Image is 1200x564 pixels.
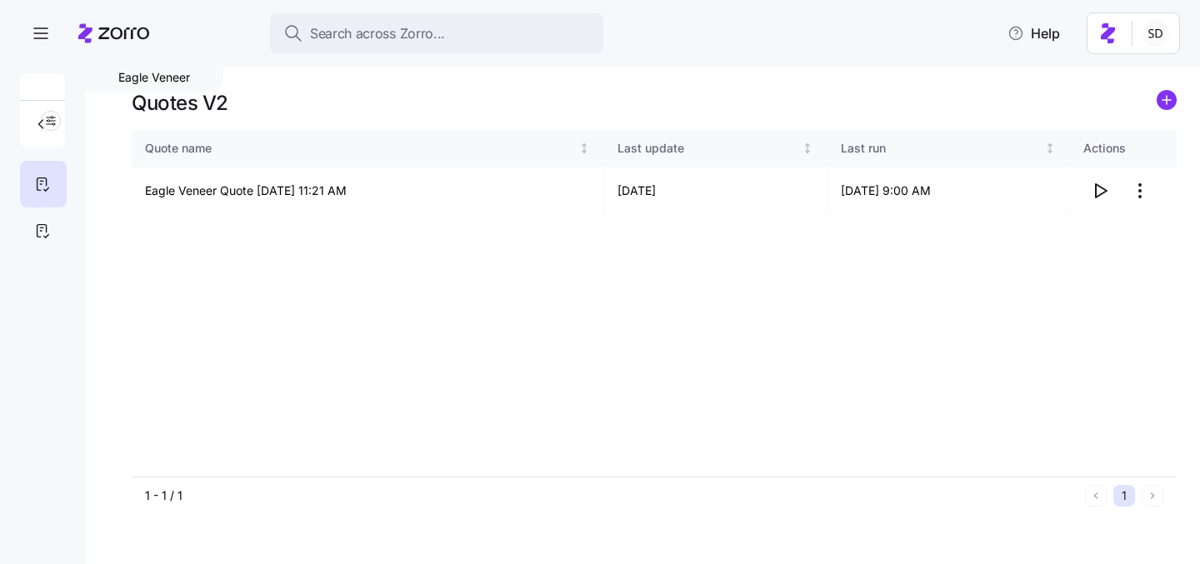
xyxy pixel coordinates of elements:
[994,17,1073,50] button: Help
[310,23,445,44] span: Search across Zorro...
[1083,139,1163,157] div: Actions
[1157,90,1177,110] svg: add icon
[1157,90,1177,116] a: add icon
[841,139,1041,157] div: Last run
[132,90,228,116] h1: Quotes V2
[604,167,828,215] td: [DATE]
[1142,485,1163,507] button: Next page
[132,167,604,215] td: Eagle Veneer Quote [DATE] 11:21 AM
[132,129,604,167] th: Quote nameNot sorted
[827,129,1070,167] th: Last runNot sorted
[802,142,813,154] div: Not sorted
[85,63,223,92] div: Eagle Veneer
[1142,20,1169,47] img: 038087f1531ae87852c32fa7be65e69b
[1007,23,1060,43] span: Help
[1044,142,1056,154] div: Not sorted
[617,139,799,157] div: Last update
[827,167,1070,215] td: [DATE] 9:00 AM
[604,129,828,167] th: Last updateNot sorted
[1113,485,1135,507] button: 1
[145,139,575,157] div: Quote name
[578,142,590,154] div: Not sorted
[270,13,603,53] button: Search across Zorro...
[145,487,1078,504] div: 1 - 1 / 1
[1085,485,1107,507] button: Previous page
